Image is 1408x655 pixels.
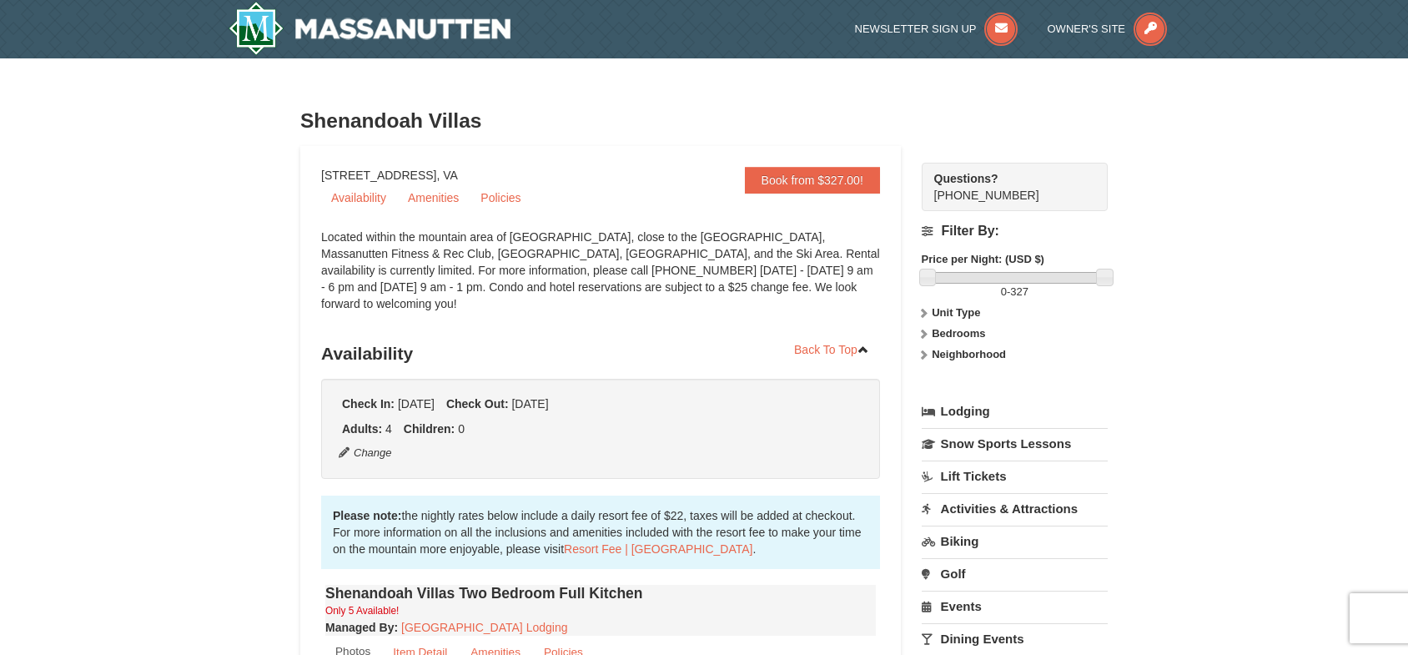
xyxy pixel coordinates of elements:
[470,185,531,210] a: Policies
[922,493,1108,524] a: Activities & Attractions
[1010,285,1028,298] span: 327
[401,621,567,634] a: [GEOGRAPHIC_DATA] Lodging
[321,337,880,370] h3: Availability
[446,397,509,411] strong: Check Out:
[325,621,398,634] strong: :
[404,422,455,436] strong: Children:
[229,2,510,55] img: Massanutten Resort Logo
[325,605,399,617] small: Only 5 Available!
[922,558,1108,589] a: Golf
[855,23,1018,35] a: Newsletter Sign Up
[458,422,465,436] span: 0
[385,422,392,436] span: 4
[922,284,1108,300] label: -
[932,348,1006,360] strong: Neighborhood
[564,542,752,556] a: Resort Fee | [GEOGRAPHIC_DATA]
[229,2,510,55] a: Massanutten Resort
[1001,285,1007,298] span: 0
[922,253,1044,265] strong: Price per Night: (USD $)
[342,422,382,436] strong: Adults:
[783,337,880,362] a: Back To Top
[321,185,396,210] a: Availability
[922,461,1108,491] a: Lift Tickets
[745,167,880,194] a: Book from $327.00!
[398,397,435,411] span: [DATE]
[855,23,977,35] span: Newsletter Sign Up
[398,185,469,210] a: Amenities
[338,444,393,462] button: Change
[932,306,980,319] strong: Unit Type
[321,229,880,329] div: Located within the mountain area of [GEOGRAPHIC_DATA], close to the [GEOGRAPHIC_DATA], Massanutte...
[922,623,1108,654] a: Dining Events
[922,224,1108,239] h4: Filter By:
[1048,23,1126,35] span: Owner's Site
[922,396,1108,426] a: Lodging
[934,170,1078,202] span: [PHONE_NUMBER]
[932,327,985,340] strong: Bedrooms
[325,621,394,634] span: Managed By
[511,397,548,411] span: [DATE]
[342,397,395,411] strong: Check In:
[1048,23,1168,35] a: Owner's Site
[922,428,1108,459] a: Snow Sports Lessons
[325,585,876,602] h4: Shenandoah Villas Two Bedroom Full Kitchen
[934,172,998,185] strong: Questions?
[321,496,880,569] div: the nightly rates below include a daily resort fee of $22, taxes will be added at checkout. For m...
[922,591,1108,622] a: Events
[333,509,401,522] strong: Please note:
[300,104,1108,138] h3: Shenandoah Villas
[922,526,1108,557] a: Biking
